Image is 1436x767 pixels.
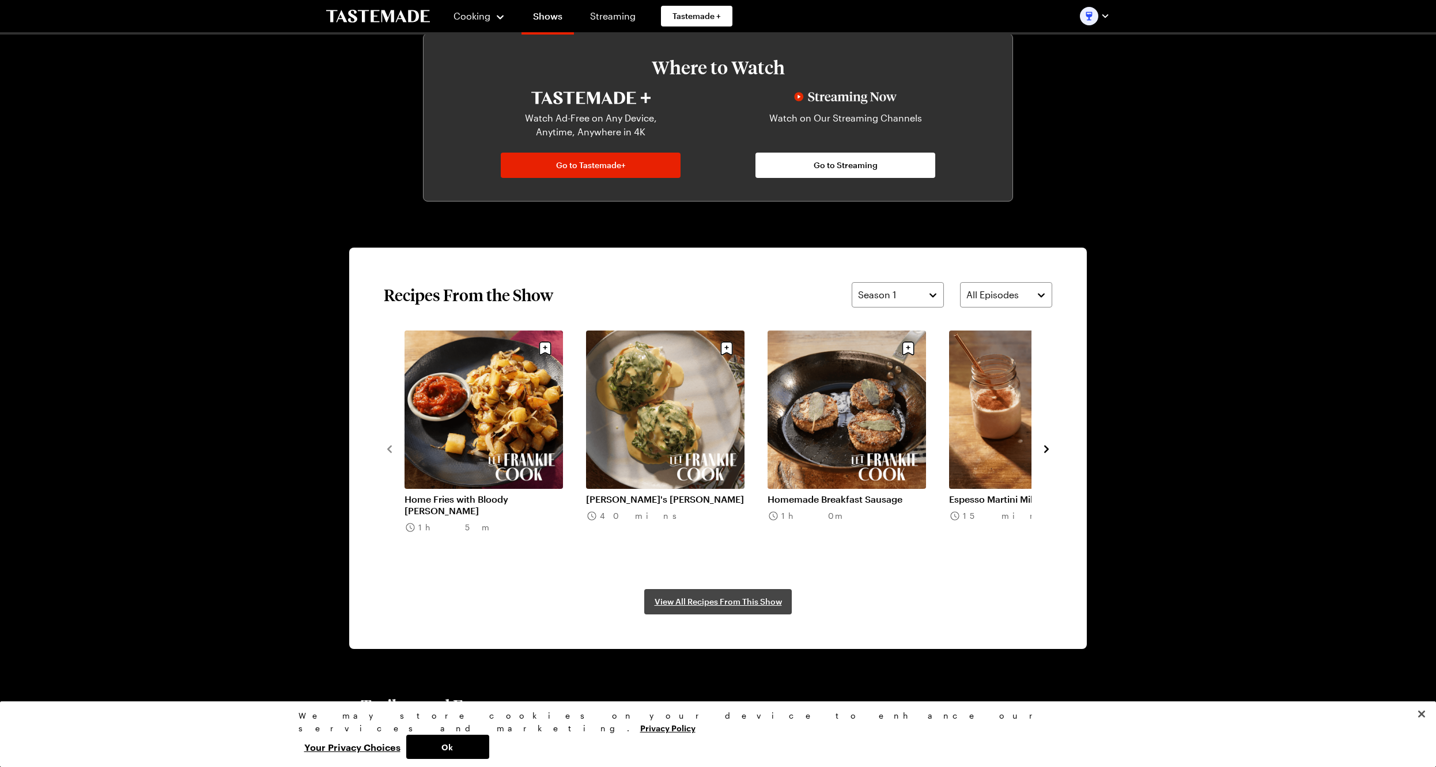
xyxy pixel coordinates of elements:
[454,10,490,21] span: Cooking
[672,10,721,22] span: Tastemade +
[298,709,1128,735] div: We may store cookies on your device to enhance our services and marketing.
[534,337,556,359] button: Save recipe
[298,735,406,759] button: Your Privacy Choices
[814,160,878,171] span: Go to Streaming
[406,735,489,759] button: Ok
[852,282,944,307] button: Season 1
[897,337,919,359] button: Save recipe
[458,57,978,78] h3: Where to Watch
[1080,7,1110,25] button: Profile picture
[522,2,574,35] a: Shows
[768,331,949,566] div: 3 / 30
[960,282,1052,307] button: All Episodes
[531,92,651,104] img: Tastemade+
[384,284,553,305] h2: Recipes From the Show
[661,6,732,26] a: Tastemade +
[858,288,896,302] span: Season 1
[949,493,1108,505] a: Espesso Martini Milkshake
[966,288,1019,302] span: All Episodes
[755,153,935,178] a: Go to Streaming
[1409,701,1434,727] button: Close
[655,596,782,607] span: View All Recipes From This Show
[501,153,681,178] a: Go to Tastemade+
[384,441,395,455] button: navigate to previous item
[1080,7,1098,25] img: Profile picture
[644,589,792,614] a: View All Recipes From This Show
[326,10,430,23] a: To Tastemade Home Page
[762,111,928,139] p: Watch on Our Streaming Channels
[298,709,1128,759] div: Privacy
[640,722,696,733] a: More information about your privacy, opens in a new tab
[453,2,505,30] button: Cooking
[586,493,745,505] a: [PERSON_NAME]'s [PERSON_NAME]
[949,331,1131,566] div: 4 / 30
[361,695,501,716] h2: Trailers and Extras
[586,331,768,566] div: 2 / 30
[405,331,586,566] div: 1 / 30
[508,111,674,139] p: Watch Ad-Free on Any Device, Anytime, Anywhere in 4K
[1041,441,1052,455] button: navigate to next item
[768,493,926,505] a: Homemade Breakfast Sausage
[716,337,738,359] button: Save recipe
[405,493,563,517] a: Home Fries with Bloody [PERSON_NAME]
[794,92,897,104] img: Streaming
[556,160,626,171] span: Go to Tastemade+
